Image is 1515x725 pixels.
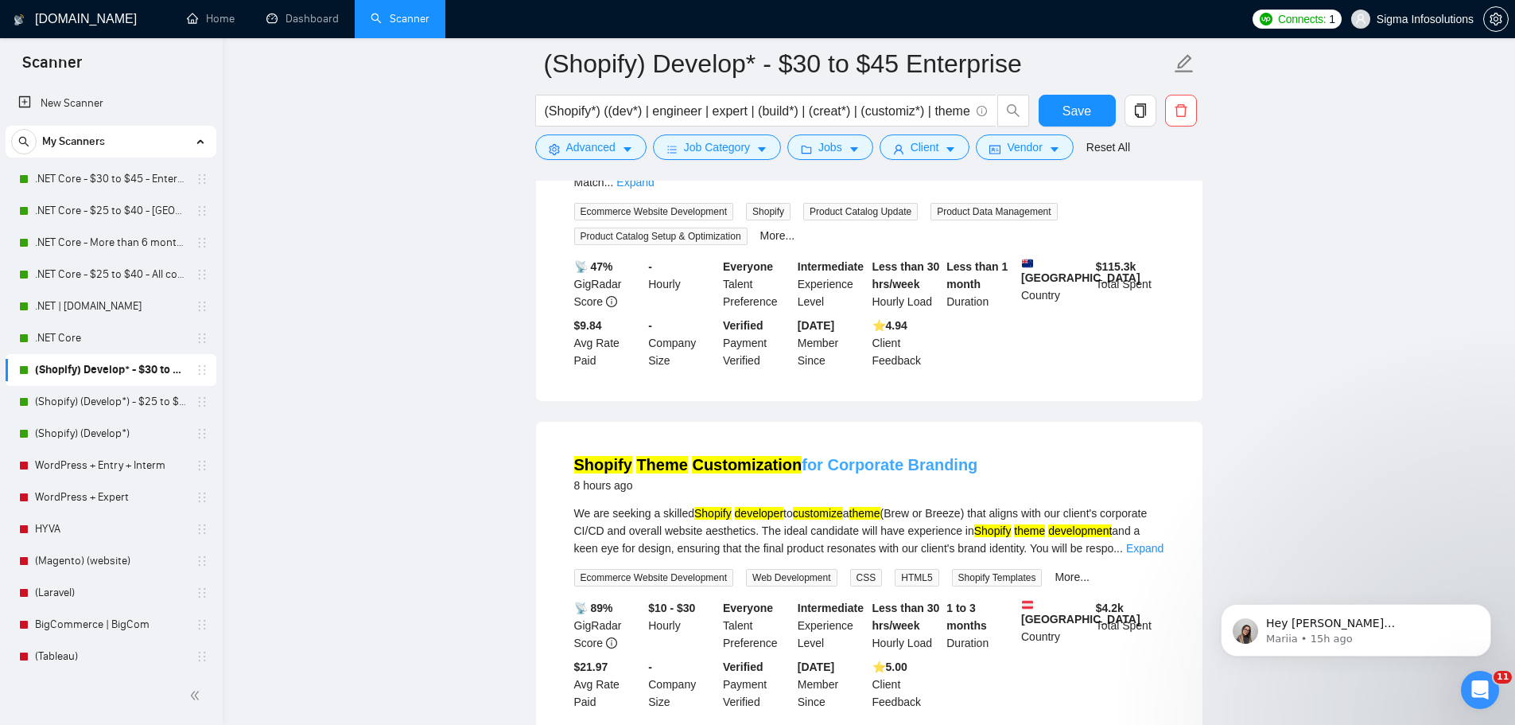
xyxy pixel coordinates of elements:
b: [GEOGRAPHIC_DATA] [1021,258,1140,284]
div: Payment Verified [720,317,794,369]
div: Total Spent [1093,599,1167,652]
span: info-circle [606,296,617,307]
b: Less than 30 hrs/week [872,260,940,290]
a: .NET Core [35,322,186,354]
div: 8 hours ago [574,476,978,495]
a: homeHome [187,12,235,25]
div: Avg Rate Paid [571,317,646,369]
a: searchScanner [371,12,429,25]
div: GigRadar Score [571,258,646,310]
button: userClientcaret-down [880,134,970,160]
span: bars [666,143,678,155]
span: holder [196,555,208,567]
span: double-left [189,688,205,704]
mark: development [1048,524,1112,537]
span: idcard [989,143,1000,155]
a: HYVA [35,513,186,545]
b: $10 - $30 [648,602,695,614]
mark: theme [1014,524,1045,537]
b: ⭐️ 4.94 [872,319,907,332]
mark: customize [793,507,843,520]
a: (Shopify) (Develop*) - $25 to $40 - [GEOGRAPHIC_DATA] and Ocenia [35,386,186,418]
span: Ecommerce Website Development [574,203,734,220]
img: upwork-logo.png [1260,13,1272,25]
iframe: Intercom notifications message [1197,571,1515,682]
b: Everyone [723,602,773,614]
b: Less than 1 month [946,260,1008,290]
mark: Shopify [974,524,1012,537]
div: Duration [943,599,1018,652]
span: holder [196,205,208,217]
mark: Customization [692,456,802,474]
div: Hourly Load [869,599,944,652]
button: delete [1165,95,1197,127]
a: .NET Core - $30 to $45 - Enterprise client - ROW [35,163,186,195]
button: copy [1125,95,1156,127]
div: Client Feedback [869,658,944,711]
div: Hourly Load [869,258,944,310]
span: holder [196,332,208,345]
span: Ecommerce Website Development [574,569,734,587]
li: New Scanner [6,88,216,119]
span: search [12,136,36,147]
span: Web Development [746,569,837,587]
b: Everyone [723,260,773,273]
span: holder [196,427,208,440]
a: WordPress + Entry + Interm [35,450,186,481]
a: Expand [616,176,654,189]
div: Talent Preference [720,258,794,310]
b: Verified [723,319,763,332]
div: Hourly [645,258,720,310]
iframe: Intercom live chat [1461,671,1499,709]
div: Talent Preference [720,599,794,652]
span: holder [196,491,208,504]
div: Experience Level [794,599,869,652]
button: search [997,95,1029,127]
a: (Shopify) Develop* - $30 to $45 Enterprise [35,354,186,386]
span: Advanced [566,138,616,156]
mark: theme [849,507,880,520]
span: search [998,103,1028,118]
b: $9.84 [574,319,602,332]
span: holder [196,268,208,281]
span: Save [1062,101,1091,121]
b: - [648,319,652,332]
b: Intermediate [798,260,864,273]
a: .NET | [DOMAIN_NAME] [35,290,186,322]
a: .NET Core - More than 6 months of work [35,227,186,259]
span: My Scanners [42,126,105,158]
div: Company Size [645,317,720,369]
input: Scanner name... [544,44,1171,84]
button: settingAdvancedcaret-down [535,134,647,160]
span: delete [1166,103,1196,118]
span: Product Catalog Setup & Optimization [574,228,748,245]
b: Verified [723,661,763,673]
span: holder [196,523,208,536]
span: caret-down [849,143,860,155]
span: 1 [1329,10,1335,28]
span: copy [1125,103,1156,118]
b: [DATE] [798,661,834,673]
div: Experience Level [794,258,869,310]
span: Client [911,138,939,156]
div: Client Feedback [869,317,944,369]
span: HTML5 [895,569,938,587]
span: holder [196,587,208,599]
span: info-circle [606,637,617,649]
span: user [1355,14,1366,25]
b: ⭐️ 5.00 [872,661,907,673]
div: GigRadar Score [571,599,646,652]
div: Country [1018,258,1093,310]
a: BigCommerce | BigCom [35,609,186,641]
span: Connects: [1278,10,1326,28]
b: $ 115.3k [1096,260,1136,273]
a: Expand [1126,542,1163,555]
button: setting [1483,6,1509,32]
a: Shopify Theme Customizationfor Corporate Branding [574,456,978,474]
span: info-circle [977,106,987,116]
input: Search Freelance Jobs... [545,101,969,121]
span: caret-down [945,143,956,155]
